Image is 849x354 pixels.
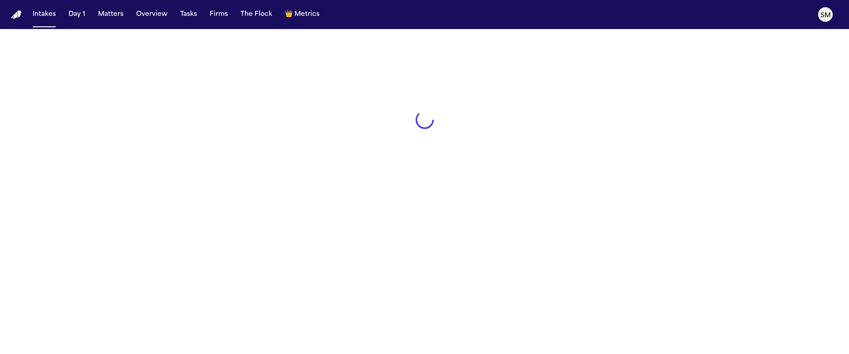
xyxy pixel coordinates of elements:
button: crownMetrics [281,6,323,23]
button: Tasks [177,6,201,23]
button: Overview [133,6,171,23]
img: Finch Logo [11,10,22,19]
a: Home [11,10,22,19]
button: The Flock [237,6,276,23]
button: Firms [206,6,231,23]
button: Intakes [29,6,59,23]
button: Day 1 [65,6,89,23]
button: Matters [94,6,127,23]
